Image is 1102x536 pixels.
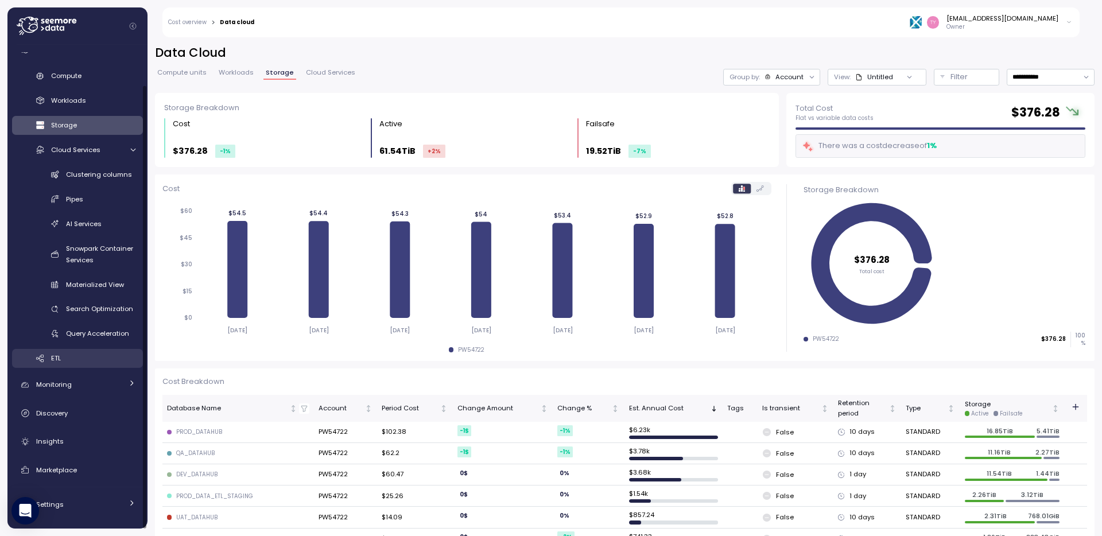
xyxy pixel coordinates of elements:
[1006,490,1060,499] p: 3.12TiB
[475,211,487,218] tspan: $54
[457,489,470,500] div: 0 $
[557,403,610,414] div: Change %
[457,403,538,414] div: Change Amount
[215,145,235,158] div: -1 %
[838,427,897,437] div: 10 days
[155,45,1095,61] h2: Data Cloud
[289,405,297,413] div: Not sorted
[319,403,363,414] div: Account
[1011,104,1060,121] h2: $ 376.28
[838,491,897,502] div: 1 day
[66,195,83,204] span: Pipes
[66,304,133,313] span: Search Optimization
[51,145,100,154] span: Cloud Services
[946,23,1058,31] p: Owner
[802,139,937,153] div: There was a cost decrease of
[775,72,804,81] div: Account
[219,69,254,76] span: Workloads
[796,103,874,114] p: Total Cost
[901,485,960,507] td: STANDARD
[173,145,208,158] p: $376.28
[1037,426,1060,436] p: 5.41TiB
[758,395,834,422] th: Is transientNot sorted
[12,349,143,368] a: ETL
[168,20,207,25] a: Cost overview
[901,464,960,485] td: STANDARD
[1028,511,1060,521] p: 768.01GiB
[1041,335,1066,343] p: $376.28
[776,512,794,522] p: False
[181,261,192,269] tspan: $30
[457,468,470,479] div: 0 $
[624,464,723,485] td: $ 3.68k
[176,492,253,500] div: PROD_DATA_ETL_STAGING
[51,121,77,130] span: Storage
[901,507,960,528] td: STANDARD
[51,354,61,363] span: ETL
[1000,410,1023,418] div: Failsafe
[838,448,897,459] div: 10 days
[12,165,143,184] a: Clustering columns
[12,239,143,269] a: Snowpark Container Services
[457,510,470,521] div: 0 $
[162,183,180,195] p: Cost
[838,512,897,523] div: 10 days
[557,446,573,457] div: -1 %
[12,430,143,453] a: Insights
[377,507,452,528] td: $14.09
[624,485,723,507] td: $ 1.54k
[228,209,246,217] tspan: $54.5
[624,507,723,528] td: $ 857.24
[167,403,288,414] div: Database Name
[971,410,989,418] div: Active
[557,489,572,500] div: 0 %
[821,405,829,413] div: Not sorted
[379,145,416,158] p: 61.54TiB
[710,405,718,413] div: Sorted descending
[540,405,548,413] div: Not sorted
[382,403,438,414] div: Period Cost
[176,449,215,457] div: QA_DATAHUB
[934,69,999,86] button: Filter
[552,327,572,334] tspan: [DATE]
[716,212,733,220] tspan: $52.8
[66,280,124,289] span: Materialized View
[12,189,143,208] a: Pipes
[776,449,794,458] p: False
[391,210,409,217] tspan: $54.3
[164,102,770,114] div: Storage Breakdown
[960,395,1064,422] th: StorageActiveFailsafeNot sorted
[965,399,1050,417] div: Storage
[628,145,651,158] div: -7 %
[901,443,960,464] td: STANDARD
[176,471,218,479] div: DEV_DATAHUB
[557,468,572,479] div: 0 %
[950,71,968,83] p: Filter
[457,446,471,457] div: -1 $
[715,327,735,334] tspan: [DATE]
[12,116,143,135] a: Storage
[377,443,452,464] td: $62.2
[390,327,410,334] tspan: [DATE]
[557,425,573,436] div: -1 %
[586,145,621,158] p: 19.52TiB
[1036,469,1060,478] p: 1.44TiB
[927,140,937,152] div: 1 %
[162,376,1087,387] p: Cost Breakdown
[906,403,945,414] div: Type
[183,288,192,295] tspan: $15
[314,507,377,528] td: PW54722
[51,71,82,80] span: Compute
[51,96,86,105] span: Workloads
[557,510,572,521] div: 0 %
[364,405,372,413] div: Not sorted
[309,209,328,217] tspan: $54.4
[12,300,143,319] a: Search Optimization
[586,118,615,130] div: Failsafe
[12,91,143,110] a: Workloads
[162,395,315,422] th: Database NameNot sorted
[611,405,619,413] div: Not sorted
[377,464,452,485] td: $60.47
[314,464,377,485] td: PW54722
